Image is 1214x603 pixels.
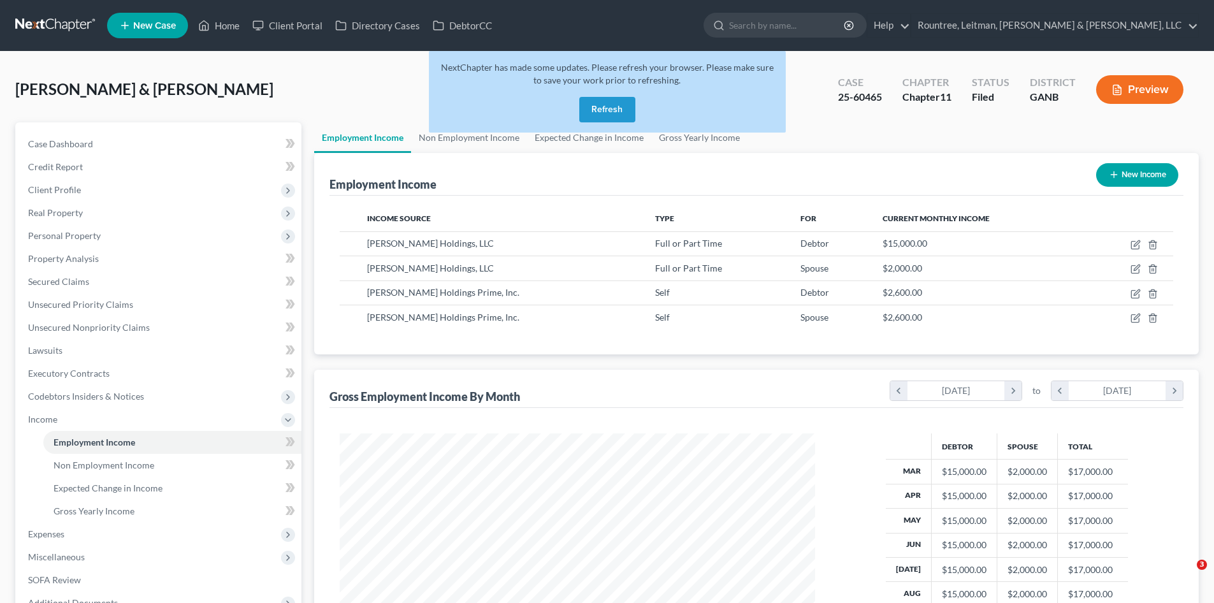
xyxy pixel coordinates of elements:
a: Home [192,14,246,37]
span: Debtor [800,287,829,298]
th: Apr [886,484,932,508]
td: $17,000.00 [1058,533,1128,557]
button: Refresh [579,97,635,122]
span: [PERSON_NAME] Holdings Prime, Inc. [367,312,519,323]
a: Directory Cases [329,14,426,37]
span: Expected Change in Income [54,483,163,493]
span: Full or Part Time [655,238,722,249]
span: SOFA Review [28,574,81,585]
iframe: Intercom live chat [1171,560,1201,590]
th: [DATE] [886,558,932,582]
a: Employment Income [43,431,301,454]
td: $17,000.00 [1058,509,1128,533]
div: Employment Income [329,177,437,192]
a: Case Dashboard [18,133,301,156]
span: Client Profile [28,184,81,195]
span: [PERSON_NAME] Holdings, LLC [367,263,494,273]
a: Expected Change in Income [43,477,301,500]
a: Rountree, Leitman, [PERSON_NAME] & [PERSON_NAME], LLC [911,14,1198,37]
span: New Case [133,21,176,31]
span: Miscellaneous [28,551,85,562]
span: Property Analysis [28,253,99,264]
div: [DATE] [1069,381,1166,400]
span: Spouse [800,263,828,273]
div: $15,000.00 [942,490,986,502]
div: $15,000.00 [942,588,986,600]
th: Mar [886,460,932,484]
span: Executory Contracts [28,368,110,379]
div: $2,000.00 [1008,514,1047,527]
span: Expenses [28,528,64,539]
span: Type [655,214,674,223]
td: $17,000.00 [1058,460,1128,484]
span: Non Employment Income [54,460,154,470]
div: Chapter [902,75,951,90]
a: Non Employment Income [411,122,527,153]
a: SOFA Review [18,569,301,592]
span: Self [655,312,670,323]
i: chevron_right [1166,381,1183,400]
td: $17,000.00 [1058,558,1128,582]
a: Secured Claims [18,270,301,293]
div: $2,000.00 [1008,588,1047,600]
span: 3 [1197,560,1207,570]
span: Credit Report [28,161,83,172]
div: Status [972,75,1009,90]
span: [PERSON_NAME] Holdings Prime, Inc. [367,287,519,298]
a: DebtorCC [426,14,498,37]
a: Unsecured Priority Claims [18,293,301,316]
span: $2,600.00 [883,287,922,298]
div: $2,000.00 [1008,465,1047,478]
span: Full or Part Time [655,263,722,273]
span: Self [655,287,670,298]
span: Spouse [800,312,828,323]
div: Filed [972,90,1009,105]
div: GANB [1030,90,1076,105]
button: New Income [1096,163,1178,187]
div: $15,000.00 [942,465,986,478]
th: Spouse [997,433,1058,459]
div: 25-60465 [838,90,882,105]
span: NextChapter has made some updates. Please refresh your browser. Please make sure to save your wor... [441,62,774,85]
span: to [1032,384,1041,397]
div: $2,000.00 [1008,539,1047,551]
div: $2,000.00 [1008,490,1047,502]
span: Employment Income [54,437,135,447]
span: [PERSON_NAME] & [PERSON_NAME] [15,80,273,98]
th: May [886,509,932,533]
span: [PERSON_NAME] Holdings, LLC [367,238,494,249]
span: Unsecured Priority Claims [28,299,133,310]
a: Executory Contracts [18,362,301,385]
div: Chapter [902,90,951,105]
span: 11 [940,91,951,103]
span: Gross Yearly Income [54,505,134,516]
a: Gross Yearly Income [43,500,301,523]
a: Non Employment Income [43,454,301,477]
a: Help [867,14,910,37]
span: $2,000.00 [883,263,922,273]
input: Search by name... [729,13,846,37]
span: $15,000.00 [883,238,927,249]
a: Unsecured Nonpriority Claims [18,316,301,339]
span: Secured Claims [28,276,89,287]
div: Gross Employment Income By Month [329,389,520,404]
th: Total [1058,433,1128,459]
div: $2,000.00 [1008,563,1047,576]
span: Income Source [367,214,431,223]
span: For [800,214,816,223]
span: Lawsuits [28,345,62,356]
span: Income [28,414,57,425]
span: Case Dashboard [28,138,93,149]
a: Client Portal [246,14,329,37]
div: [DATE] [907,381,1005,400]
td: $17,000.00 [1058,484,1128,508]
span: Unsecured Nonpriority Claims [28,322,150,333]
a: Property Analysis [18,247,301,270]
span: $2,600.00 [883,312,922,323]
div: Case [838,75,882,90]
a: Credit Report [18,156,301,178]
span: Codebtors Insiders & Notices [28,391,144,402]
div: $15,000.00 [942,514,986,527]
span: Current Monthly Income [883,214,990,223]
span: Real Property [28,207,83,218]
